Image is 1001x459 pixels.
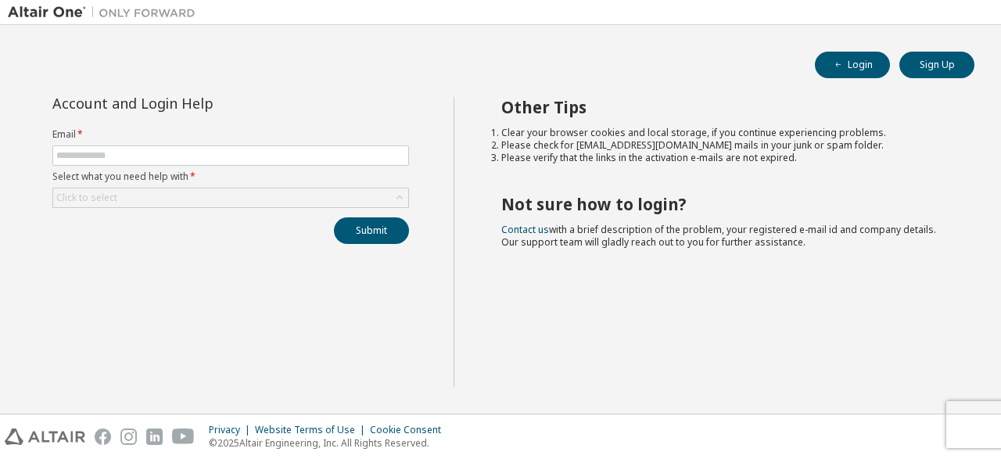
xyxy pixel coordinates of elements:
label: Select what you need help with [52,170,409,183]
li: Please check for [EMAIL_ADDRESS][DOMAIN_NAME] mails in your junk or spam folder. [501,139,947,152]
div: Privacy [209,424,255,436]
h2: Other Tips [501,97,947,117]
img: youtube.svg [172,429,195,445]
button: Submit [334,217,409,244]
img: facebook.svg [95,429,111,445]
div: Account and Login Help [52,97,338,109]
img: altair_logo.svg [5,429,85,445]
span: with a brief description of the problem, your registered e-mail id and company details. Our suppo... [501,223,936,249]
div: Click to select [56,192,117,204]
img: instagram.svg [120,429,137,445]
li: Clear your browser cookies and local storage, if you continue experiencing problems. [501,127,947,139]
li: Please verify that the links in the activation e-mails are not expired. [501,152,947,164]
a: Contact us [501,223,549,236]
img: linkedin.svg [146,429,163,445]
div: Click to select [53,188,408,207]
div: Cookie Consent [370,424,450,436]
label: Email [52,128,409,141]
button: Sign Up [899,52,974,78]
div: Website Terms of Use [255,424,370,436]
p: © 2025 Altair Engineering, Inc. All Rights Reserved. [209,436,450,450]
img: Altair One [8,5,203,20]
h2: Not sure how to login? [501,194,947,214]
button: Login [815,52,890,78]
